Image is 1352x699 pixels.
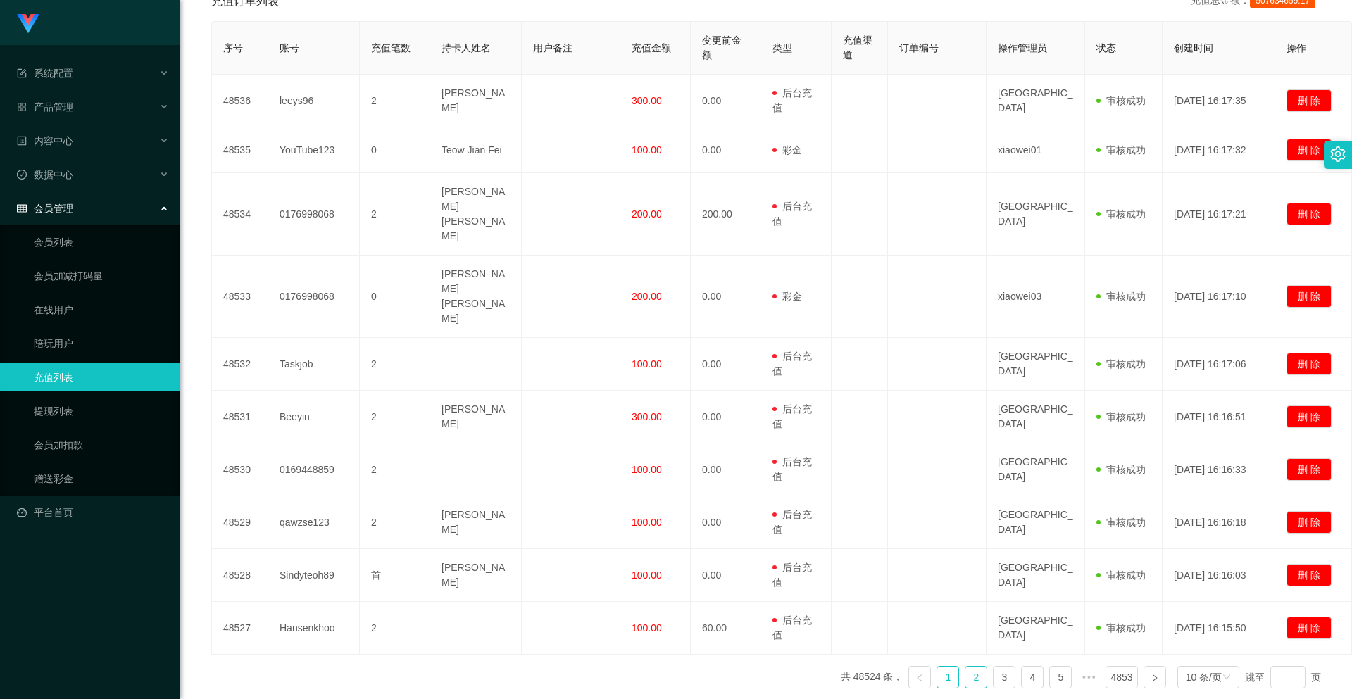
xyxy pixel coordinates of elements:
span: 100.00 [632,358,662,370]
td: 48535 [212,127,268,173]
td: 2 [360,443,430,496]
button: 删 除 [1287,89,1332,112]
td: 2 [360,602,430,655]
span: 类型 [772,42,792,53]
button: 删 除 [1287,405,1332,428]
span: 持卡人姓名 [442,42,491,53]
td: Hansenkhoo [268,602,360,655]
li: 4 [1021,666,1044,688]
td: Beeyin [268,391,360,443]
div: 10 条/页 [1186,667,1222,688]
a: 4 [1022,667,1043,688]
td: 48531 [212,391,268,443]
span: 内容中心 [17,135,73,146]
td: [PERSON_NAME] [430,549,522,602]
li: 下一页 [1144,666,1166,688]
a: 陪玩用户 [34,329,169,358]
span: 审核成功 [1096,208,1146,220]
li: 5 [1049,666,1072,688]
span: 数据中心 [17,169,73,180]
span: 100.00 [632,622,662,634]
span: 审核成功 [1096,358,1146,370]
a: 图标: dashboard平台首页 [17,498,169,527]
span: 100.00 [632,517,662,528]
i: 图标: profile [17,136,27,146]
td: qawzse123 [268,496,360,549]
span: 审核成功 [1096,144,1146,156]
td: 0.00 [691,256,761,338]
button: 删 除 [1287,511,1332,534]
span: 审核成功 [1096,569,1146,581]
td: [PERSON_NAME] [430,496,522,549]
td: [GEOGRAPHIC_DATA] [987,173,1085,256]
td: 0.00 [691,75,761,127]
td: 0.00 [691,443,761,496]
a: 充值列表 [34,363,169,391]
span: 审核成功 [1096,411,1146,422]
span: 300.00 [632,411,662,422]
td: YouTube123 [268,127,360,173]
span: 后台充值 [772,615,812,641]
td: [DATE] 16:17:32 [1163,127,1275,173]
span: 后台充值 [772,87,812,113]
li: 3 [993,666,1015,688]
td: 48529 [212,496,268,549]
span: 操作 [1287,42,1306,53]
li: 2 [965,666,987,688]
td: 首 [360,549,430,602]
td: 48534 [212,173,268,256]
td: [GEOGRAPHIC_DATA] [987,549,1085,602]
a: 提现列表 [34,397,169,425]
td: 2 [360,391,430,443]
a: 4853 [1106,667,1137,688]
span: 彩金 [772,291,802,302]
td: [DATE] 16:17:10 [1163,256,1275,338]
span: 审核成功 [1096,464,1146,475]
span: 充值笔数 [371,42,411,53]
td: 0176998068 [268,173,360,256]
td: [DATE] 16:17:21 [1163,173,1275,256]
td: [DATE] 16:16:51 [1163,391,1275,443]
td: [DATE] 16:17:35 [1163,75,1275,127]
a: 在线用户 [34,296,169,324]
td: 0.00 [691,338,761,391]
td: 0.00 [691,496,761,549]
a: 2 [965,667,987,688]
li: 向后 5 页 [1077,666,1100,688]
td: [DATE] 16:16:03 [1163,549,1275,602]
td: 2 [360,338,430,391]
td: [GEOGRAPHIC_DATA] [987,602,1085,655]
a: 3 [994,667,1015,688]
i: 图标: table [17,203,27,213]
span: 100.00 [632,569,662,581]
span: 后台充值 [772,509,812,535]
i: 图标: form [17,68,27,78]
td: [GEOGRAPHIC_DATA] [987,443,1085,496]
td: 0.00 [691,549,761,602]
td: 2 [360,75,430,127]
li: 共 48524 条， [841,666,903,688]
a: 赠送彩金 [34,465,169,493]
td: [DATE] 16:15:50 [1163,602,1275,655]
td: 48532 [212,338,268,391]
td: 48528 [212,549,268,602]
span: 200.00 [632,208,662,220]
span: 300.00 [632,95,662,106]
td: 0176998068 [268,256,360,338]
div: 跳至 页 [1245,666,1321,688]
button: 删 除 [1287,139,1332,161]
td: [DATE] 16:17:06 [1163,338,1275,391]
a: 5 [1050,667,1071,688]
span: 操作管理员 [998,42,1047,53]
span: 状态 [1096,42,1116,53]
td: [GEOGRAPHIC_DATA] [987,75,1085,127]
td: 48527 [212,602,268,655]
a: 会员加扣款 [34,431,169,459]
td: 0.00 [691,391,761,443]
td: 48533 [212,256,268,338]
span: 变更前金额 [702,34,741,61]
td: 2 [360,496,430,549]
span: 100.00 [632,144,662,156]
span: 200.00 [632,291,662,302]
td: leeys96 [268,75,360,127]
